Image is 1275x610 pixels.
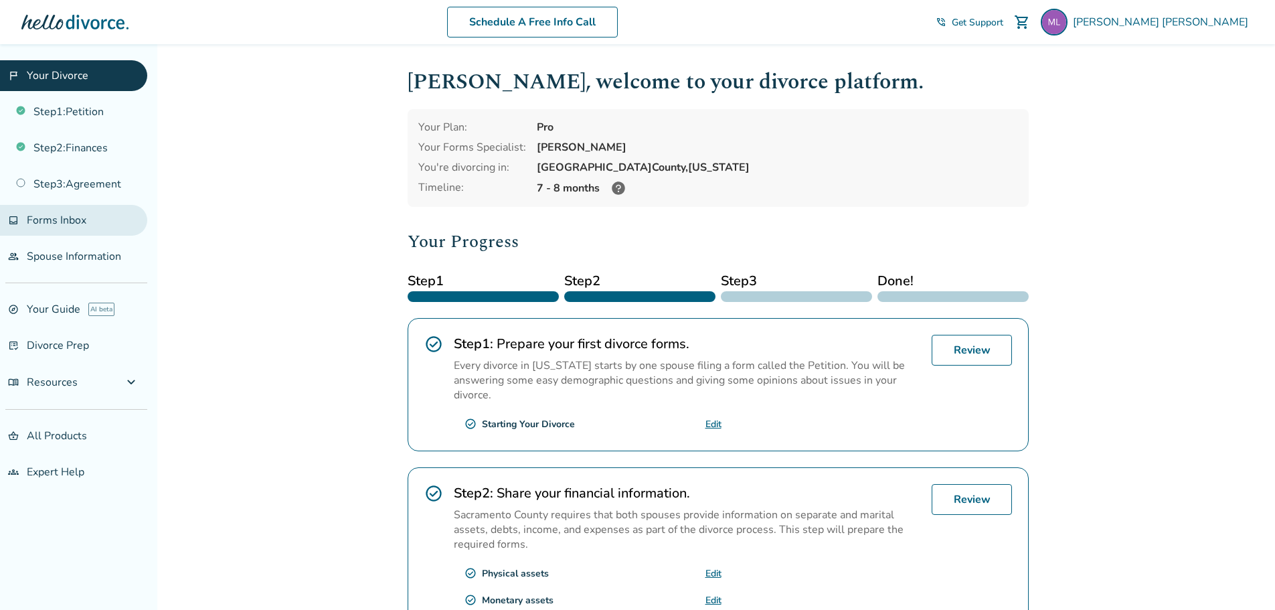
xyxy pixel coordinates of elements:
[1208,546,1275,610] iframe: Chat Widget
[8,375,78,390] span: Resources
[482,418,575,431] div: Starting Your Divorce
[537,180,1018,196] div: 7 - 8 months
[8,467,19,477] span: groups
[564,271,715,291] span: Step 2
[424,484,443,503] span: check_circle
[482,594,554,607] div: Monetary assets
[8,251,19,262] span: people
[408,271,559,291] span: Step 1
[482,567,549,580] div: Physical assets
[447,7,618,37] a: Schedule A Free Info Call
[418,160,526,175] div: You're divorcing in:
[8,215,19,226] span: inbox
[877,271,1029,291] span: Done!
[705,567,721,580] a: Edit
[8,377,19,388] span: menu_book
[454,508,921,552] p: Sacramento County requires that both spouses provide information on separate and marital assets, ...
[123,374,139,390] span: expand_more
[8,431,19,441] span: shopping_basket
[936,17,946,27] span: phone_in_talk
[936,16,1003,29] a: phone_in_talkGet Support
[537,160,1018,175] div: [GEOGRAPHIC_DATA] County, [US_STATE]
[454,484,493,502] strong: Step 2 :
[721,271,872,291] span: Step 3
[1073,15,1254,29] span: [PERSON_NAME] [PERSON_NAME]
[454,335,493,353] strong: Step 1 :
[418,120,526,135] div: Your Plan:
[8,304,19,315] span: explore
[27,213,86,228] span: Forms Inbox
[88,303,114,316] span: AI beta
[932,484,1012,515] a: Review
[537,120,1018,135] div: Pro
[418,140,526,155] div: Your Forms Specialist:
[705,418,721,431] a: Edit
[454,335,921,353] h2: Prepare your first divorce forms.
[8,70,19,81] span: flag_2
[464,567,477,579] span: check_circle
[537,140,1018,155] div: [PERSON_NAME]
[464,418,477,430] span: check_circle
[1041,9,1068,35] img: mpjlewis@gmail.com
[952,16,1003,29] span: Get Support
[454,358,921,402] p: Every divorce in [US_STATE] starts by one spouse filing a form called the Petition. You will be a...
[1014,14,1030,30] span: shopping_cart
[8,340,19,351] span: list_alt_check
[418,180,526,196] div: Timeline:
[464,594,477,606] span: check_circle
[408,66,1029,98] h1: [PERSON_NAME] , welcome to your divorce platform.
[424,335,443,354] span: check_circle
[408,228,1029,255] h2: Your Progress
[454,484,921,502] h2: Share your financial information.
[932,335,1012,366] a: Review
[705,594,721,607] a: Edit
